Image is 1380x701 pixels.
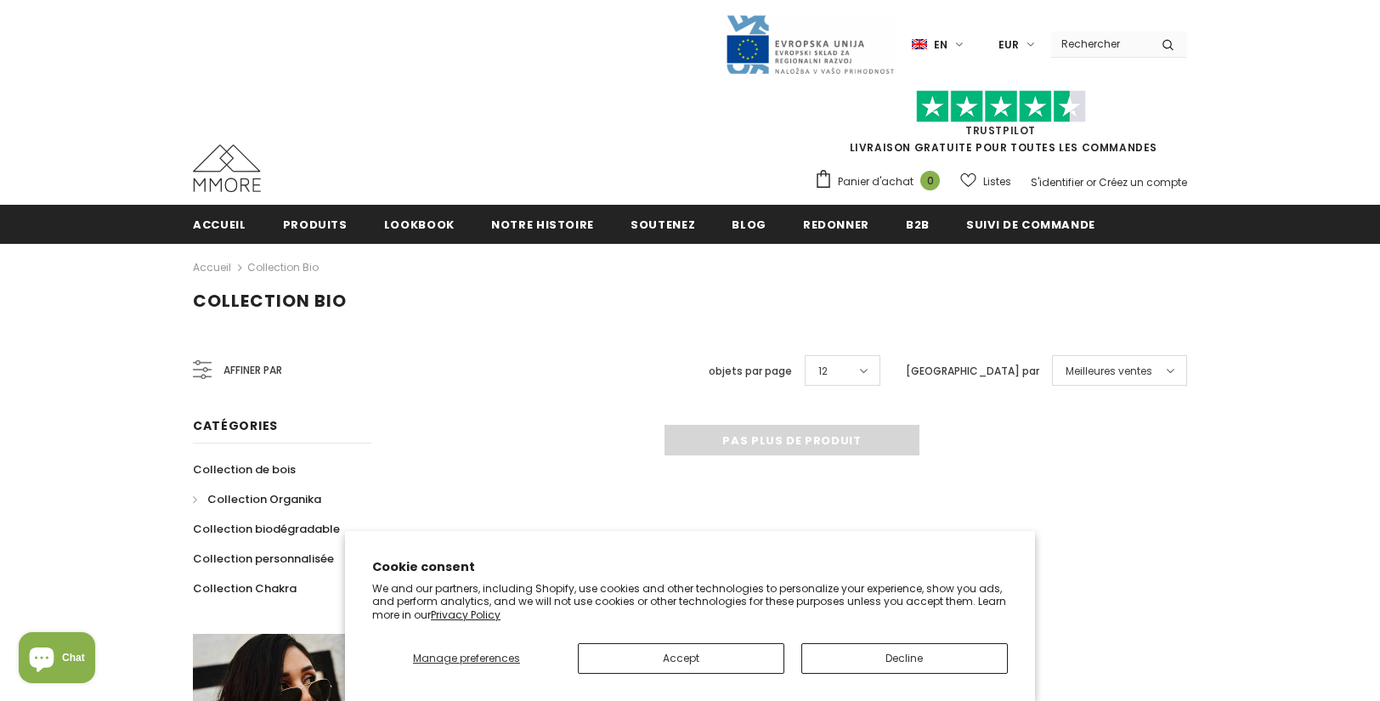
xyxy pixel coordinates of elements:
[818,363,828,380] span: 12
[283,217,348,233] span: Produits
[193,551,334,567] span: Collection personnalisée
[384,217,455,233] span: Lookbook
[193,461,296,478] span: Collection de bois
[193,574,297,603] a: Collection Chakra
[960,167,1011,196] a: Listes
[1099,175,1187,189] a: Créez un compte
[14,632,100,687] inbox-online-store-chat: Shopify online store chat
[732,205,766,243] a: Blog
[193,217,246,233] span: Accueil
[207,491,321,507] span: Collection Organika
[920,171,940,190] span: 0
[966,217,1095,233] span: Suivi de commande
[906,363,1039,380] label: [GEOGRAPHIC_DATA] par
[578,643,784,674] button: Accept
[1031,175,1083,189] a: S'identifier
[838,173,913,190] span: Panier d'achat
[906,205,930,243] a: B2B
[193,544,334,574] a: Collection personnalisée
[709,363,792,380] label: objets par page
[814,98,1187,155] span: LIVRAISON GRATUITE POUR TOUTES LES COMMANDES
[1066,363,1152,380] span: Meilleures ventes
[801,643,1008,674] button: Decline
[491,205,594,243] a: Notre histoire
[1051,31,1149,56] input: Search Site
[193,484,321,514] a: Collection Organika
[491,217,594,233] span: Notre histoire
[193,580,297,596] span: Collection Chakra
[193,205,246,243] a: Accueil
[372,582,1008,622] p: We and our partners, including Shopify, use cookies and other technologies to personalize your ex...
[631,217,695,233] span: soutenez
[966,205,1095,243] a: Suivi de commande
[725,14,895,76] img: Javni Razpis
[372,643,561,674] button: Manage preferences
[193,521,340,537] span: Collection biodégradable
[934,37,947,54] span: en
[912,37,927,52] img: i-lang-1.png
[193,144,261,192] img: Cas MMORE
[725,37,895,51] a: Javni Razpis
[193,514,340,544] a: Collection biodégradable
[906,217,930,233] span: B2B
[965,123,1036,138] a: TrustPilot
[431,608,501,622] a: Privacy Policy
[413,651,520,665] span: Manage preferences
[372,558,1008,576] h2: Cookie consent
[1086,175,1096,189] span: or
[384,205,455,243] a: Lookbook
[193,417,278,434] span: Catégories
[631,205,695,243] a: soutenez
[814,169,948,195] a: Panier d'achat 0
[983,173,1011,190] span: Listes
[803,217,869,233] span: Redonner
[247,260,319,274] a: Collection Bio
[193,289,347,313] span: Collection Bio
[732,217,766,233] span: Blog
[193,455,296,484] a: Collection de bois
[916,90,1086,123] img: Faites confiance aux étoiles pilotes
[803,205,869,243] a: Redonner
[223,361,282,380] span: Affiner par
[193,257,231,278] a: Accueil
[283,205,348,243] a: Produits
[998,37,1019,54] span: EUR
